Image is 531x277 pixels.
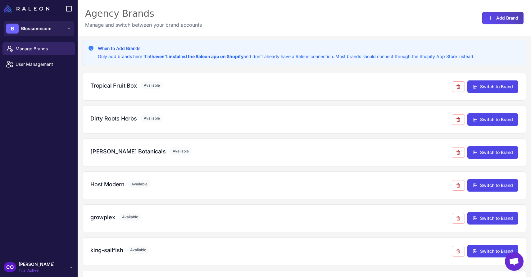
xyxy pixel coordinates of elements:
[452,114,465,125] button: Remove from agency
[90,81,137,90] h3: Tropical Fruit Box
[467,113,518,126] button: Switch to Brand
[4,21,74,36] button: BBlossomecom
[170,147,192,155] span: Available
[6,24,19,34] div: B
[467,245,518,257] button: Switch to Brand
[467,212,518,225] button: Switch to Brand
[141,81,163,89] span: Available
[2,58,75,71] a: User Management
[119,213,141,221] span: Available
[16,45,70,52] span: Manage Brands
[98,45,474,52] h3: When to Add Brands
[90,246,123,254] h3: king-sailfish
[467,146,518,159] button: Switch to Brand
[16,61,70,68] span: User Management
[90,147,166,156] h3: [PERSON_NAME] Botanicals
[152,54,243,59] strong: haven't installed the Raleon app on Shopify
[85,21,202,29] p: Manage and switch between your brand accounts
[127,246,149,254] span: Available
[467,179,518,192] button: Switch to Brand
[19,268,55,273] span: Trial Active
[452,246,465,257] button: Remove from agency
[85,7,202,20] div: Agency Brands
[4,5,52,12] a: Raleon Logo
[141,114,163,122] span: Available
[452,81,465,92] button: Remove from agency
[19,261,55,268] span: [PERSON_NAME]
[90,213,115,221] h3: growplex
[452,180,465,191] button: Remove from agency
[90,114,137,123] h3: Dirty Roots Herbs
[4,5,49,12] img: Raleon Logo
[21,25,52,32] span: Blossomecom
[452,213,465,224] button: Remove from agency
[505,252,524,271] div: Open chat
[90,180,125,188] h3: Host Modern
[467,80,518,93] button: Switch to Brand
[128,180,151,188] span: Available
[98,53,474,60] p: Only add brands here that and don't already have a Raleon connection. Most brands should connect ...
[4,262,16,272] div: CO
[452,147,465,158] button: Remove from agency
[482,12,524,24] button: Add Brand
[2,42,75,55] a: Manage Brands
